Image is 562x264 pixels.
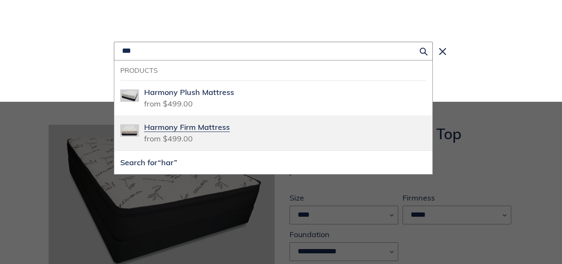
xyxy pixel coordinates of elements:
a: Harmony Plush MattressHarmony Plush Mattressfrom $499.00 [114,80,432,115]
img: Harmony Plush Mattress [120,86,139,105]
span: Harmony Plush Mattress [144,88,234,98]
span: from $499.00 [144,131,193,143]
a: Harmony Firm MattressHarmony Firm Mattressfrom $499.00 [114,115,432,150]
h3: Products [120,66,426,75]
span: Harmony Firm Mattress [144,123,230,132]
span: from $499.00 [144,96,193,109]
span: “har” [158,158,177,167]
button: Search for“har” [114,151,432,174]
img: Harmony Firm Mattress [120,121,139,140]
input: Search [114,42,433,60]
